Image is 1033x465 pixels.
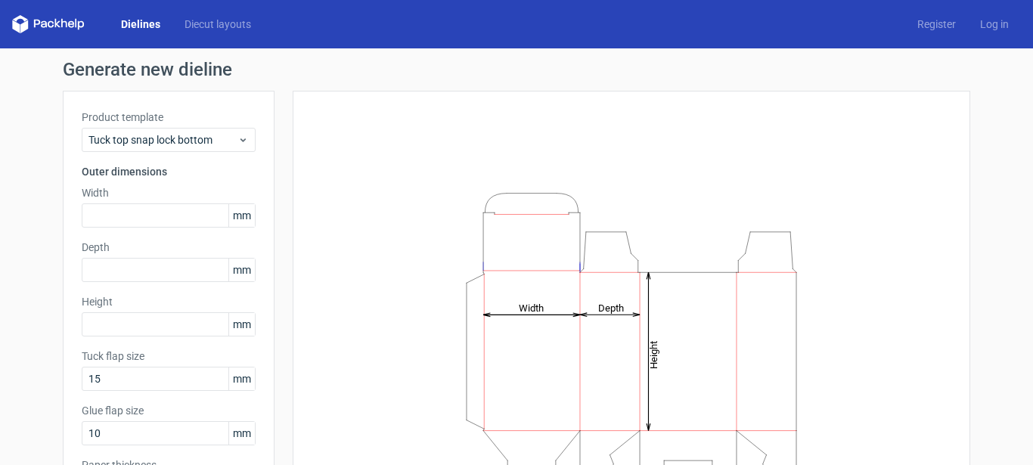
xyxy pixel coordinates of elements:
[82,240,256,255] label: Depth
[82,349,256,364] label: Tuck flap size
[109,17,172,32] a: Dielines
[63,60,970,79] h1: Generate new dieline
[228,313,255,336] span: mm
[598,302,624,313] tspan: Depth
[82,294,256,309] label: Height
[88,132,237,147] span: Tuck top snap lock bottom
[519,302,544,313] tspan: Width
[648,340,659,368] tspan: Height
[82,403,256,418] label: Glue flap size
[905,17,968,32] a: Register
[968,17,1021,32] a: Log in
[82,164,256,179] h3: Outer dimensions
[228,422,255,445] span: mm
[82,110,256,125] label: Product template
[228,204,255,227] span: mm
[228,367,255,390] span: mm
[82,185,256,200] label: Width
[172,17,263,32] a: Diecut layouts
[228,259,255,281] span: mm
